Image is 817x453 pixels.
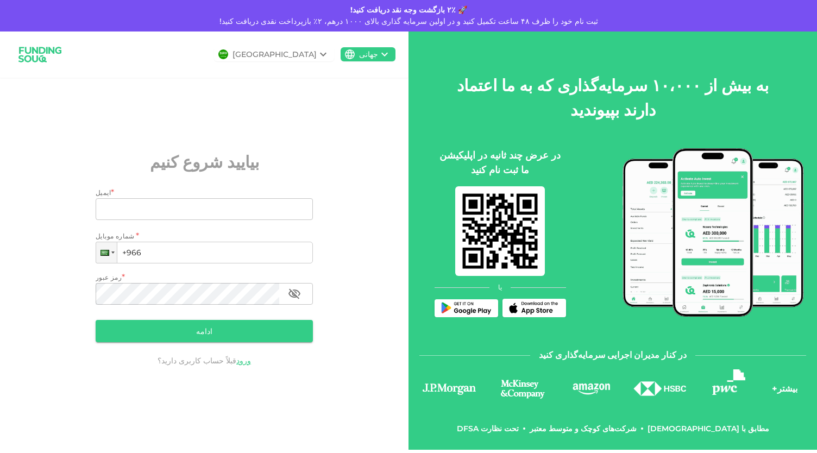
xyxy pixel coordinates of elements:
[158,356,236,366] font: قبلاً حساب کاربری دارید؟
[96,242,313,263] input: 1 (702) 123-4567
[712,369,745,394] img: لوگو
[623,148,805,317] img: اپلیکیشن موبایل
[218,49,228,59] img: flag-sa.b9a346574cdc8950dd34b50780441f57.svg
[571,382,612,395] img: لوگو
[96,283,279,305] input: رمز عبور
[96,198,301,220] input: ایمیل
[150,152,259,172] font: بیایید شروع کنیم
[457,75,769,120] font: به بیش از ۱۰،۰۰۰ سرمایه‌گذاری که به ما اعتماد دارند بپیوندید
[539,350,687,360] font: در کنار مدیران اجرایی سرمایه‌گذاری کنید
[96,320,313,342] button: ادامه
[96,242,117,263] div: عربستان سعودی: +966
[13,40,67,69] img: لوگو
[455,186,545,276] img: اپلیکیشن موبایل
[498,283,502,291] font: یا
[236,356,251,366] a: ورود
[96,188,111,197] font: ایمیل
[633,381,687,396] img: لوگو
[196,326,213,336] font: ادامه
[530,424,637,433] font: شرکت‌های کوچک و متوسط ​​معتبر
[219,16,598,26] font: ثبت نام خود را ظرف ۴۸ ساعت تکمیل کنید و در اولین سرمایه گذاری بالای ۱۰۰۰ درهم، ۲٪ بازپرداخت نقدی ...
[96,273,122,281] font: رمز عبور
[350,5,467,15] font: 🚀 ۲٪ بازگشت وجه نقد دریافت کنید!
[772,383,777,394] font: +
[457,424,519,433] font: تحت نظارت DFSA
[96,232,135,240] font: شماره موبایل
[491,378,555,399] img: لوگو
[507,301,561,314] img: فروشگاه اپلیکیشن
[777,383,797,394] font: بیشتر
[439,302,493,314] img: فروشگاه پلی
[359,49,378,59] font: جهانی
[232,49,317,59] font: [GEOGRAPHIC_DATA]
[439,149,561,176] font: در عرض چند ثانیه در اپلیکیشن ما ثبت نام کنید
[648,424,769,433] font: مطابق با [DEMOGRAPHIC_DATA]
[419,381,479,397] img: لوگو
